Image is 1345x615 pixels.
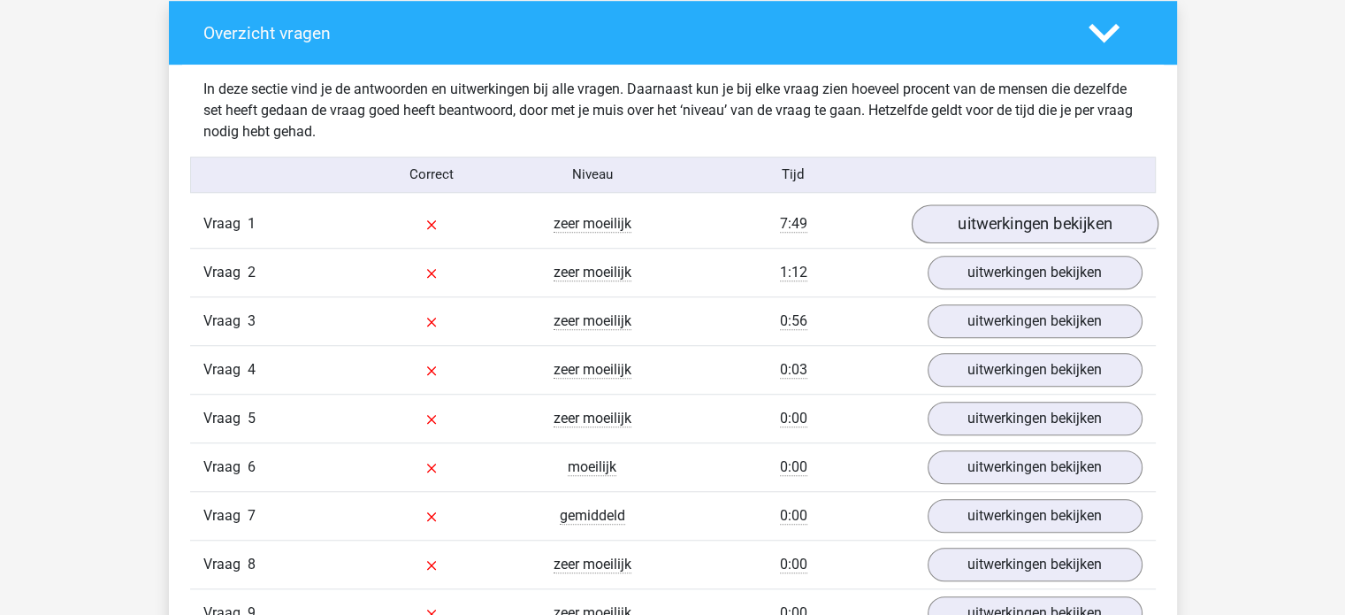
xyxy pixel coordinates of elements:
[554,264,631,281] span: zeer moeilijk
[780,215,807,233] span: 7:49
[248,556,256,573] span: 8
[780,410,807,427] span: 0:00
[512,165,673,185] div: Niveau
[928,548,1142,581] a: uitwerkingen bekijken
[672,165,913,185] div: Tijd
[911,204,1158,243] a: uitwerkingen bekijken
[554,312,631,330] span: zeer moeilijk
[554,361,631,379] span: zeer moeilijk
[203,408,248,429] span: Vraag
[928,450,1142,484] a: uitwerkingen bekijken
[248,264,256,281] span: 2
[780,507,807,525] span: 0:00
[928,353,1142,387] a: uitwerkingen bekijken
[248,312,256,329] span: 3
[928,304,1142,338] a: uitwerkingen bekijken
[568,458,616,476] span: moeilijk
[190,79,1156,142] div: In deze sectie vind je de antwoorden en uitwerkingen bij alle vragen. Daarnaast kun je bij elke v...
[351,165,512,185] div: Correct
[203,505,248,527] span: Vraag
[554,556,631,573] span: zeer moeilijk
[780,361,807,379] span: 0:03
[248,458,256,475] span: 6
[248,410,256,427] span: 5
[780,264,807,281] span: 1:12
[780,556,807,573] span: 0:00
[780,458,807,476] span: 0:00
[928,499,1142,533] a: uitwerkingen bekijken
[203,23,1062,43] h4: Overzicht vragen
[554,410,631,427] span: zeer moeilijk
[248,507,256,524] span: 7
[928,256,1142,289] a: uitwerkingen bekijken
[560,507,625,525] span: gemiddeld
[203,554,248,575] span: Vraag
[203,311,248,332] span: Vraag
[203,359,248,381] span: Vraag
[554,215,631,233] span: zeer moeilijk
[203,457,248,478] span: Vraag
[248,361,256,378] span: 4
[928,402,1142,435] a: uitwerkingen bekijken
[248,215,256,232] span: 1
[780,312,807,330] span: 0:56
[203,213,248,234] span: Vraag
[203,262,248,283] span: Vraag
